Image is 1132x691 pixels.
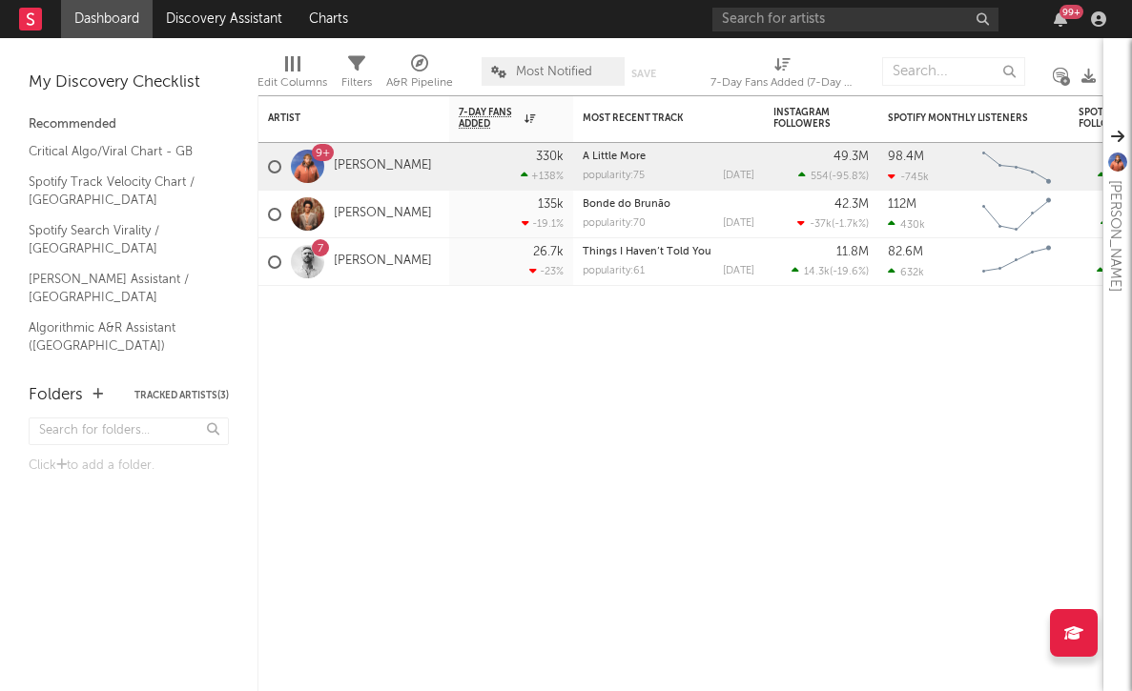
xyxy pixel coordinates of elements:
[529,265,564,277] div: -23 %
[538,198,564,211] div: 135k
[29,172,210,211] a: Spotify Track Velocity Chart / [GEOGRAPHIC_DATA]
[29,113,229,136] div: Recommended
[888,151,924,163] div: 98.4M
[583,247,754,257] div: Things I Haven’t Told You
[334,158,432,174] a: [PERSON_NAME]
[888,171,929,183] div: -745k
[268,112,411,124] div: Artist
[516,66,592,78] span: Most Notified
[29,384,83,407] div: Folders
[583,218,646,229] div: popularity: 70
[386,71,453,94] div: A&R Pipeline
[797,217,869,230] div: ( )
[29,269,210,308] a: [PERSON_NAME] Assistant / [GEOGRAPHIC_DATA]
[710,71,854,94] div: 7-Day Fans Added (7-Day Fans Added)
[974,143,1060,191] svg: Chart title
[1103,180,1126,292] div: [PERSON_NAME]
[888,218,925,231] div: 430k
[1054,11,1067,27] button: 99+
[583,199,754,210] div: Bonde do Brunão
[29,455,229,478] div: Click to add a folder.
[888,266,924,278] div: 632k
[134,391,229,400] button: Tracked Artists(3)
[832,172,866,182] span: -95.8 %
[341,48,372,103] div: Filters
[836,246,869,258] div: 11.8M
[257,48,327,103] div: Edit Columns
[29,71,229,94] div: My Discovery Checklist
[334,206,432,222] a: [PERSON_NAME]
[834,151,869,163] div: 49.3M
[804,267,830,277] span: 14.3k
[811,172,829,182] span: 554
[533,246,564,258] div: 26.7k
[712,8,998,31] input: Search for artists
[723,218,754,229] div: [DATE]
[583,152,754,162] div: A Little More
[888,112,1031,124] div: Spotify Monthly Listeners
[257,71,327,94] div: Edit Columns
[29,417,229,445] input: Search for folders...
[522,217,564,230] div: -19.1 %
[29,220,210,259] a: Spotify Search Virality / [GEOGRAPHIC_DATA]
[583,266,645,276] div: popularity: 61
[583,171,645,181] div: popularity: 75
[792,265,869,277] div: ( )
[974,191,1060,238] svg: Chart title
[723,266,754,276] div: [DATE]
[834,219,866,230] span: -1.7k %
[974,238,1060,286] svg: Chart title
[583,152,646,162] a: A Little More
[341,71,372,94] div: Filters
[583,247,711,257] a: Things I Haven’t Told You
[536,151,564,163] div: 330k
[888,246,923,258] div: 82.6M
[521,170,564,182] div: +138 %
[723,171,754,181] div: [DATE]
[810,219,832,230] span: -37k
[583,199,670,210] a: Bonde do Brunão
[798,170,869,182] div: ( )
[386,48,453,103] div: A&R Pipeline
[834,198,869,211] div: 42.3M
[773,107,840,130] div: Instagram Followers
[583,112,726,124] div: Most Recent Track
[710,48,854,103] div: 7-Day Fans Added (7-Day Fans Added)
[334,254,432,270] a: [PERSON_NAME]
[29,141,210,162] a: Critical Algo/Viral Chart - GB
[1060,5,1083,19] div: 99 +
[882,57,1025,86] input: Search...
[29,317,210,356] a: Algorithmic A&R Assistant ([GEOGRAPHIC_DATA])
[631,69,656,79] button: Save
[888,198,916,211] div: 112M
[833,267,866,277] span: -19.6 %
[459,107,520,130] span: 7-Day Fans Added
